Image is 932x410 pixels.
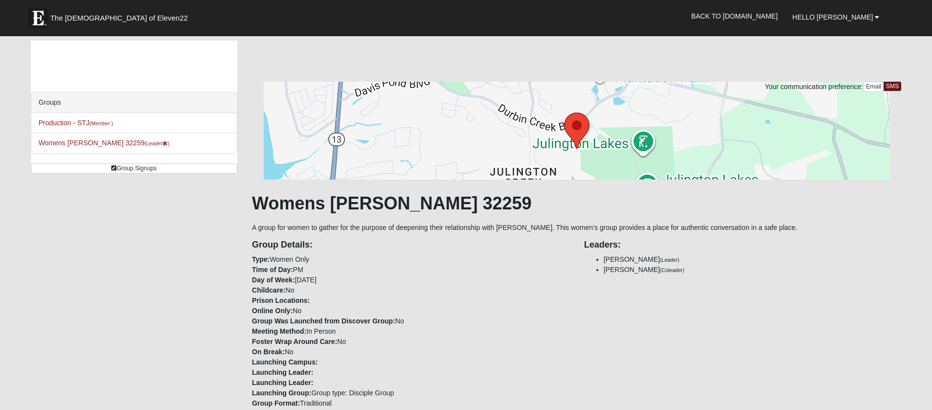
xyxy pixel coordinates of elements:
[50,13,188,23] span: The [DEMOGRAPHIC_DATA] of Eleven22
[252,307,293,315] strong: Online Only:
[793,13,873,21] span: Hello [PERSON_NAME]
[28,8,48,28] img: Eleven22 logo
[252,240,569,251] h4: Group Details:
[765,83,863,91] span: Your communication preference:
[884,82,902,91] a: SMS
[252,276,295,284] strong: Day of Week:
[252,266,293,273] strong: Time of Day:
[584,240,902,251] h4: Leaders:
[252,327,306,335] strong: Meeting Method:
[252,193,901,214] h1: Womens [PERSON_NAME] 32259
[252,317,395,325] strong: Group Was Launched from Discover Group:
[39,139,170,147] a: Womens [PERSON_NAME] 32259(Leader)
[604,254,902,265] li: [PERSON_NAME]
[252,255,270,263] strong: Type:
[252,296,310,304] strong: Prison Locations:
[252,379,313,387] strong: Launching Leader:
[245,233,577,409] div: Women Only PM [DATE] No No No In Person No No Group type: Disciple Group Traditional
[252,338,337,345] strong: Foster Wrap Around Care:
[785,5,887,29] a: Hello [PERSON_NAME]
[252,358,318,366] strong: Launching Campus:
[31,92,237,113] div: Groups
[23,3,219,28] a: The [DEMOGRAPHIC_DATA] of Eleven22
[144,140,169,146] small: (Leader )
[252,368,313,376] strong: Launching Leader:
[604,265,902,275] li: [PERSON_NAME]
[90,120,113,126] small: (Member )
[31,163,237,174] a: Group Signups
[863,82,884,92] a: Email
[660,267,684,273] small: (Coleader)
[684,4,785,28] a: Back to [DOMAIN_NAME]
[252,348,285,356] strong: On Break:
[252,286,285,294] strong: Childcare:
[660,257,680,263] small: (Leader)
[39,119,114,127] a: Production - STJ(Member )
[252,389,311,397] strong: Launching Group:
